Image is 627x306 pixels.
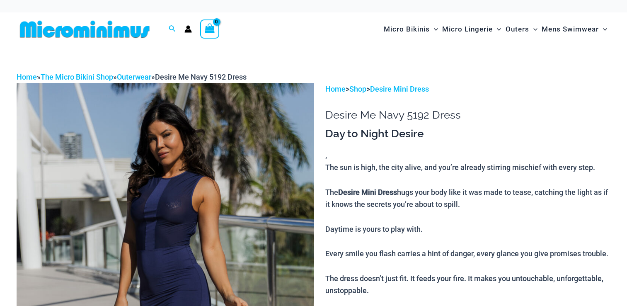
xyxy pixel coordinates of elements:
[41,73,113,81] a: The Micro Bikini Shop
[380,15,610,43] nav: Site Navigation
[440,17,503,42] a: Micro LingerieMenu ToggleMenu Toggle
[370,85,429,93] a: Desire Mini Dress
[504,17,540,42] a: OutersMenu ToggleMenu Toggle
[442,19,493,40] span: Micro Lingerie
[325,85,346,93] a: Home
[430,19,438,40] span: Menu Toggle
[169,24,176,34] a: Search icon link
[384,19,430,40] span: Micro Bikinis
[349,85,366,93] a: Shop
[382,17,440,42] a: Micro BikinisMenu ToggleMenu Toggle
[17,73,247,81] span: » » »
[325,127,610,141] h3: Day to Night Desire
[529,19,537,40] span: Menu Toggle
[200,19,219,39] a: View Shopping Cart, empty
[17,20,153,39] img: MM SHOP LOGO FLAT
[17,73,37,81] a: Home
[599,19,607,40] span: Menu Toggle
[325,83,610,95] p: > >
[117,73,151,81] a: Outerwear
[542,19,599,40] span: Mens Swimwear
[506,19,529,40] span: Outers
[540,17,609,42] a: Mens SwimwearMenu ToggleMenu Toggle
[338,188,397,197] b: Desire Mini Dress
[155,73,247,81] span: Desire Me Navy 5192 Dress
[184,25,192,33] a: Account icon link
[493,19,501,40] span: Menu Toggle
[325,109,610,121] h1: Desire Me Navy 5192 Dress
